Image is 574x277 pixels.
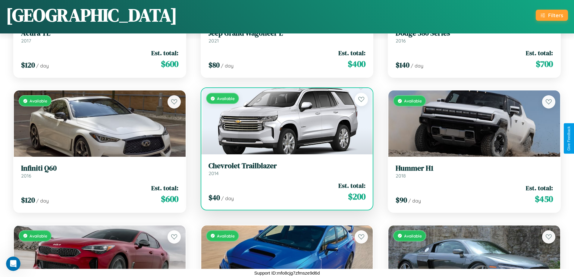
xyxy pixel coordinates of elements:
h1: [GEOGRAPHIC_DATA] [6,3,177,27]
span: Est. total: [526,49,553,57]
span: Est. total: [151,184,178,192]
span: $ 400 [348,58,365,70]
h3: Jeep Grand Wagoneer L [209,29,366,38]
span: / day [408,198,421,204]
span: / day [36,63,49,69]
span: 2021 [209,38,219,44]
h3: Chevrolet Trailblazer [209,162,366,170]
span: $ 450 [535,193,553,205]
span: Available [217,233,235,238]
span: 2016 [396,38,406,44]
span: $ 600 [161,58,178,70]
button: Filters [536,10,568,21]
span: Est. total: [338,49,365,57]
span: $ 140 [396,60,409,70]
span: $ 120 [21,195,35,205]
span: Est. total: [338,181,365,190]
a: Jeep Grand Wagoneer L2021 [209,29,366,44]
span: $ 600 [161,193,178,205]
span: Available [404,233,422,238]
h3: Infiniti Q60 [21,164,178,173]
span: 2016 [21,173,31,179]
div: Give Feedback [567,126,571,151]
span: Available [30,98,47,103]
div: Filters [548,12,563,18]
span: Est. total: [151,49,178,57]
a: Infiniti Q602016 [21,164,178,179]
a: Acura TL2017 [21,29,178,44]
h3: Hummer H1 [396,164,553,173]
span: / day [221,63,234,69]
span: $ 40 [209,193,220,203]
span: / day [221,195,234,201]
a: Chevrolet Trailblazer2014 [209,162,366,176]
span: $ 90 [396,195,407,205]
span: Available [30,233,47,238]
span: $ 80 [209,60,220,70]
span: 2017 [21,38,31,44]
h3: Acura TL [21,29,178,38]
span: $ 120 [21,60,35,70]
h3: Dodge 580 Series [396,29,553,38]
span: 2018 [396,173,406,179]
span: $ 700 [536,58,553,70]
span: / day [36,198,49,204]
span: 2014 [209,170,219,176]
span: Available [217,96,235,101]
a: Dodge 580 Series2016 [396,29,553,44]
span: $ 200 [348,190,365,203]
p: Support ID: mfo8cjg7zfmsze9d6d [254,269,320,277]
a: Hummer H12018 [396,164,553,179]
span: / day [411,63,423,69]
span: Est. total: [526,184,553,192]
iframe: Intercom live chat [6,257,20,271]
span: Available [404,98,422,103]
